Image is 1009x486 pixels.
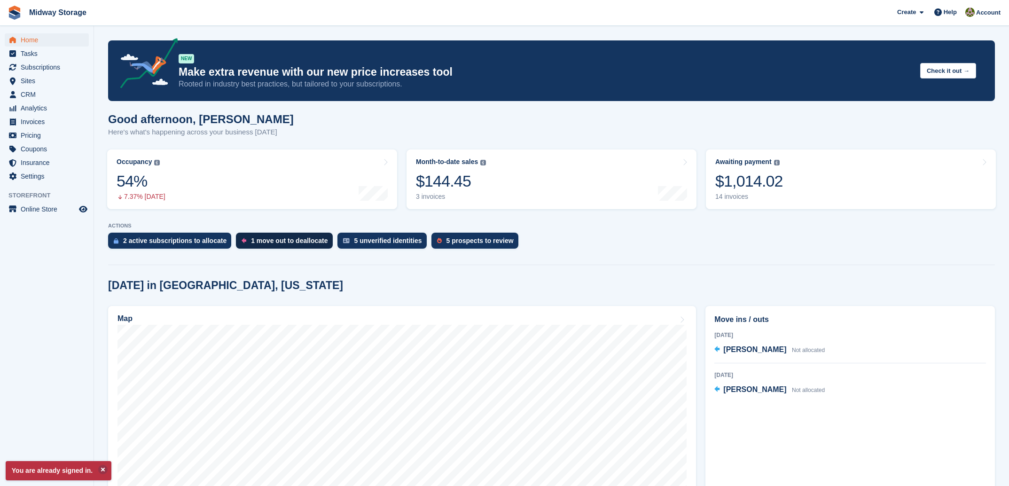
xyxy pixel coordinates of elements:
img: price-adjustments-announcement-icon-8257ccfd72463d97f412b2fc003d46551f7dbcb40ab6d574587a9cd5c0d94... [112,38,178,92]
div: 54% [117,172,165,191]
span: Not allocated [792,387,825,393]
a: menu [5,61,89,74]
div: 2 active subscriptions to allocate [123,237,227,244]
span: Online Store [21,203,77,216]
span: Invoices [21,115,77,128]
span: Create [897,8,916,17]
a: menu [5,170,89,183]
span: Help [944,8,957,17]
span: Tasks [21,47,77,60]
div: Month-to-date sales [416,158,478,166]
a: Awaiting payment $1,014.02 14 invoices [706,149,996,209]
button: Check it out → [920,63,976,78]
span: Not allocated [792,347,825,353]
span: Coupons [21,142,77,156]
a: 5 unverified identities [337,233,431,253]
p: Rooted in industry best practices, but tailored to your subscriptions. [179,79,913,89]
div: [DATE] [714,371,986,379]
h2: Move ins / outs [714,314,986,325]
img: verify_identity-adf6edd0f0f0b5bbfe63781bf79b02c33cf7c696d77639b501bdc392416b5a36.svg [343,238,350,243]
div: 3 invoices [416,193,486,201]
img: move_outs_to_deallocate_icon-f764333ba52eb49d3ac5e1228854f67142a1ed5810a6f6cc68b1a99e826820c5.svg [242,238,246,243]
p: Here's what's happening across your business [DATE] [108,127,294,138]
span: Account [976,8,1001,17]
a: 2 active subscriptions to allocate [108,233,236,253]
a: Occupancy 54% 7.37% [DATE] [107,149,397,209]
p: ACTIONS [108,223,995,229]
a: 1 move out to deallocate [236,233,337,253]
a: menu [5,142,89,156]
a: menu [5,47,89,60]
div: 5 prospects to review [446,237,514,244]
div: [DATE] [714,331,986,339]
div: 7.37% [DATE] [117,193,165,201]
span: Storefront [8,191,94,200]
img: icon-info-grey-7440780725fd019a000dd9b08b2336e03edf1995a4989e88bcd33f0948082b44.svg [480,160,486,165]
span: Analytics [21,102,77,115]
a: menu [5,74,89,87]
img: icon-info-grey-7440780725fd019a000dd9b08b2336e03edf1995a4989e88bcd33f0948082b44.svg [774,160,780,165]
a: Preview store [78,204,89,215]
span: [PERSON_NAME] [723,345,786,353]
img: active_subscription_to_allocate_icon-d502201f5373d7db506a760aba3b589e785aa758c864c3986d89f69b8ff3... [114,238,118,244]
img: icon-info-grey-7440780725fd019a000dd9b08b2336e03edf1995a4989e88bcd33f0948082b44.svg [154,160,160,165]
span: [PERSON_NAME] [723,385,786,393]
span: Sites [21,74,77,87]
a: menu [5,203,89,216]
a: Month-to-date sales $144.45 3 invoices [407,149,696,209]
div: 1 move out to deallocate [251,237,328,244]
h2: Map [117,314,133,323]
a: menu [5,115,89,128]
div: Awaiting payment [715,158,772,166]
span: Subscriptions [21,61,77,74]
a: [PERSON_NAME] Not allocated [714,344,825,356]
span: Pricing [21,129,77,142]
p: You are already signed in. [6,461,111,480]
img: prospect-51fa495bee0391a8d652442698ab0144808aea92771e9ea1ae160a38d050c398.svg [437,238,442,243]
a: menu [5,33,89,47]
a: menu [5,129,89,142]
a: menu [5,156,89,169]
a: menu [5,102,89,115]
a: 5 prospects to review [431,233,523,253]
div: $144.45 [416,172,486,191]
span: Home [21,33,77,47]
div: $1,014.02 [715,172,783,191]
a: menu [5,88,89,101]
a: [PERSON_NAME] Not allocated [714,384,825,396]
div: 14 invoices [715,193,783,201]
div: NEW [179,54,194,63]
div: 5 unverified identities [354,237,422,244]
span: Settings [21,170,77,183]
h1: Good afternoon, [PERSON_NAME] [108,113,294,125]
p: Make extra revenue with our new price increases tool [179,65,913,79]
h2: [DATE] in [GEOGRAPHIC_DATA], [US_STATE] [108,279,343,292]
img: stora-icon-8386f47178a22dfd0bd8f6a31ec36ba5ce8667c1dd55bd0f319d3a0aa187defe.svg [8,6,22,20]
span: Insurance [21,156,77,169]
div: Occupancy [117,158,152,166]
span: CRM [21,88,77,101]
a: Midway Storage [25,5,90,20]
img: Heather Nicholson [965,8,975,17]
